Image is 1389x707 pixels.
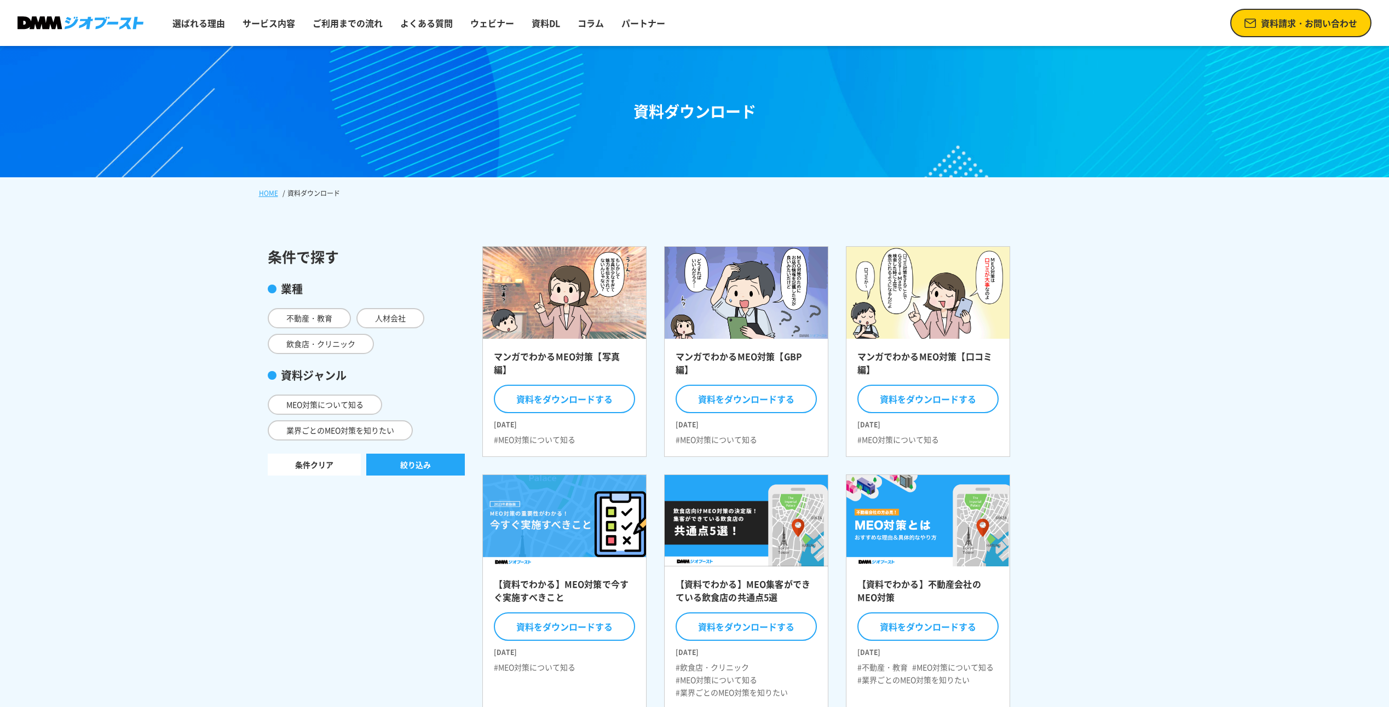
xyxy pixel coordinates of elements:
li: #飲食店・クリニック [676,662,749,673]
li: #MEO対策について知る [494,662,575,673]
h2: 【資料でわかる】MEO対策で今すぐ実施すべきこと [494,577,635,610]
a: ご利用までの流れ [308,12,387,34]
h1: 資料ダウンロード [633,100,756,123]
a: サービス内容 [238,12,299,34]
li: #MEO対策について知る [494,434,575,445]
span: 資料請求・お問い合わせ [1261,16,1357,30]
time: [DATE] [494,415,635,430]
button: 資料をダウンロードする [676,612,817,641]
a: 選ばれる理由 [168,12,229,34]
li: #MEO対策について知る [676,434,757,445]
a: マンガでわかるMEO対策【GBP編】 資料をダウンロードする [DATE] #MEO対策について知る [664,246,828,457]
li: #MEO対策について知る [912,662,994,673]
li: 資料ダウンロード [280,188,342,198]
a: ウェビナー [466,12,518,34]
a: 資料請求・お問い合わせ [1230,9,1371,37]
div: 業種 [268,281,465,297]
a: HOME [259,188,278,198]
span: 業界ごとのMEO対策を知りたい [268,420,413,441]
h2: マンガでわかるMEO対策【口コミ編】 [857,350,999,383]
button: 資料をダウンロードする [676,385,817,413]
button: 資料をダウンロードする [494,385,635,413]
button: 資料をダウンロードする [857,385,999,413]
button: 資料をダウンロードする [857,612,999,641]
li: #不動産・教育 [857,662,908,673]
time: [DATE] [676,415,817,430]
button: 資料をダウンロードする [494,612,635,641]
li: #MEO対策について知る [857,434,939,445]
h2: 【資料でわかる】不動産会社のMEO対策 [857,577,999,610]
div: 資料ジャンル [268,367,465,384]
h2: 【資料でわかる】MEO集客ができている飲食店の共通点5選 [676,577,817,610]
a: よくある質問 [396,12,457,34]
a: マンガでわかるMEO対策【写真編】 資料をダウンロードする [DATE] #MEO対策について知る [482,246,647,457]
span: 飲食店・クリニック [268,334,374,354]
span: 不動産・教育 [268,308,351,328]
li: #業界ごとのMEO対策を知りたい [857,674,970,686]
button: 絞り込み [366,454,465,476]
a: 条件クリア [268,454,361,476]
h2: マンガでわかるMEO対策【写真編】 [494,350,635,383]
time: [DATE] [857,415,999,430]
li: #業界ごとのMEO対策を知りたい [676,687,788,698]
a: 資料DL [527,12,564,34]
time: [DATE] [676,643,817,657]
time: [DATE] [494,643,635,657]
a: コラム [573,12,608,34]
span: 人材会社 [356,308,424,328]
img: DMMジオブースト [18,16,143,30]
li: #MEO対策について知る [676,674,757,686]
span: MEO対策について知る [268,395,382,415]
time: [DATE] [857,643,999,657]
a: マンガでわかるMEO対策【口コミ編】 資料をダウンロードする [DATE] #MEO対策について知る [846,246,1010,457]
div: 条件で探す [268,246,465,268]
h2: マンガでわかるMEO対策【GBP編】 [676,350,817,383]
a: パートナー [617,12,670,34]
